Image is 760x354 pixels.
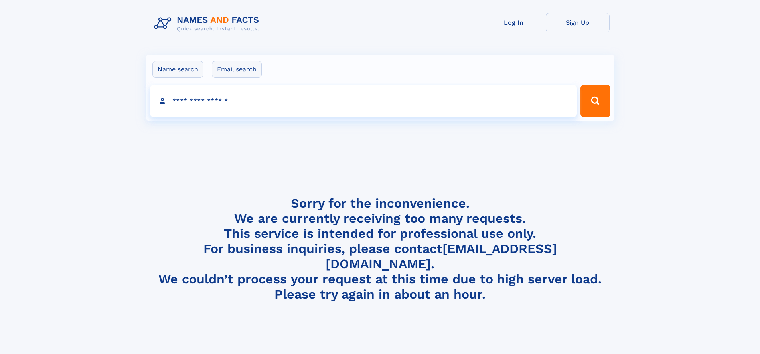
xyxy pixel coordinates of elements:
[150,85,577,117] input: search input
[212,61,262,78] label: Email search
[580,85,610,117] button: Search Button
[151,196,610,302] h4: Sorry for the inconvenience. We are currently receiving too many requests. This service is intend...
[152,61,203,78] label: Name search
[546,13,610,32] a: Sign Up
[326,241,557,271] a: [EMAIL_ADDRESS][DOMAIN_NAME]
[482,13,546,32] a: Log In
[151,13,266,34] img: Logo Names and Facts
